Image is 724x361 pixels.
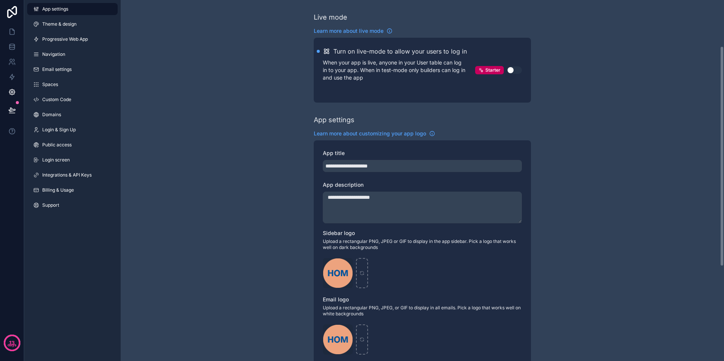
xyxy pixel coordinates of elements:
[323,150,345,156] span: App title
[27,139,118,151] a: Public access
[314,12,347,23] div: Live mode
[314,27,393,35] a: Learn more about live mode
[27,154,118,166] a: Login screen
[323,181,364,188] span: App description
[314,130,426,137] span: Learn more about customizing your app logo
[323,230,355,236] span: Sidebar logo
[27,169,118,181] a: Integrations & API Keys
[314,115,354,125] div: App settings
[42,172,92,178] span: Integrations & API Keys
[42,6,68,12] span: App settings
[27,78,118,91] a: Spaces
[42,81,58,88] span: Spaces
[27,184,118,196] a: Billing & Usage
[27,63,118,75] a: Email settings
[42,157,70,163] span: Login screen
[27,18,118,30] a: Theme & design
[323,305,522,317] span: Upload a rectangular PNG, JPEG, or GIF to display in all emails. Pick a logo that works well on w...
[323,296,349,303] span: Email logo
[314,130,435,137] a: Learn more about customizing your app logo
[485,67,500,73] span: Starter
[27,124,118,136] a: Login & Sign Up
[323,59,475,81] p: When your app is live, anyone in your User table can log in to your app. When in test-mode only b...
[27,33,118,45] a: Progressive Web App
[8,342,17,348] p: days
[42,127,76,133] span: Login & Sign Up
[27,199,118,211] a: Support
[42,51,65,57] span: Navigation
[42,112,61,118] span: Domains
[27,3,118,15] a: App settings
[323,238,522,250] span: Upload a rectangular PNG, JPEG or GIF to display in the app sidebar. Pick a logo that works well ...
[42,187,74,193] span: Billing & Usage
[42,97,71,103] span: Custom Code
[314,27,383,35] span: Learn more about live mode
[42,36,88,42] span: Progressive Web App
[42,142,72,148] span: Public access
[333,47,467,56] h2: Turn on live-mode to allow your users to log in
[27,109,118,121] a: Domains
[42,202,59,208] span: Support
[42,66,72,72] span: Email settings
[42,21,77,27] span: Theme & design
[27,94,118,106] a: Custom Code
[9,339,15,347] p: 13
[27,48,118,60] a: Navigation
